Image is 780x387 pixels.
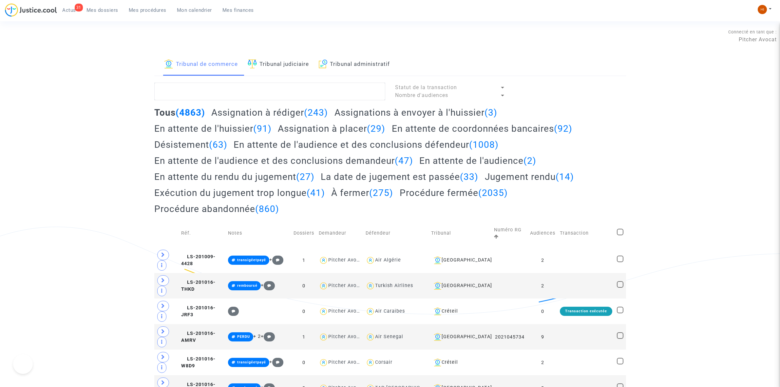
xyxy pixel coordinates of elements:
[366,332,375,342] img: icon-user.svg
[278,123,385,134] h2: Assignation à placer
[253,123,272,134] span: (91)
[255,203,279,214] span: (860)
[316,219,363,247] td: Demandeur
[179,219,226,247] td: Réf.
[528,273,558,299] td: 2
[319,256,328,265] img: icon-user.svg
[460,171,478,182] span: (33)
[154,139,227,150] h2: Désistement
[81,5,124,15] a: Mes dossiers
[328,257,364,263] div: Pitcher Avocat
[164,59,173,68] img: icon-banque.svg
[331,187,393,199] h2: À fermer
[485,107,497,118] span: (3)
[469,139,499,150] span: (1008)
[261,282,275,288] span: +
[395,92,448,98] span: Nombre d'audiences
[328,283,364,288] div: Pitcher Avocat
[124,5,172,15] a: Mes procédures
[369,187,393,198] span: (275)
[556,171,574,182] span: (14)
[400,187,508,199] h2: Procédure fermée
[366,281,375,291] img: icon-user.svg
[321,171,478,183] h2: La date de jugement est passée
[319,358,328,367] img: icon-user.svg
[395,84,457,90] span: Statut de la transaction
[209,139,227,150] span: (63)
[237,360,266,364] span: transigéetpayé
[395,155,413,166] span: (47)
[434,358,442,366] img: icon-banque.svg
[291,219,316,247] td: Dossiers
[181,331,216,343] span: LS-201016-AMRV
[328,308,364,314] div: Pitcher Avocat
[431,358,489,366] div: Créteil
[62,7,76,13] span: Actus
[429,219,492,247] td: Tribunal
[431,307,489,315] div: Créteil
[392,123,572,134] h2: En attente de coordonnées bancaires
[176,107,205,118] span: (4863)
[307,187,325,198] span: (41)
[728,29,777,34] span: Connecté en tant que :
[319,59,328,68] img: icon-archive.svg
[319,281,328,291] img: icon-user.svg
[319,307,328,316] img: icon-user.svg
[164,53,238,76] a: Tribunal de commerce
[13,354,33,374] iframe: Help Scout Beacon - Open
[5,3,57,17] img: jc-logo.svg
[172,5,217,15] a: Mon calendrier
[431,333,489,341] div: [GEOGRAPHIC_DATA]
[560,307,612,316] div: Transaction exécutée
[528,350,558,375] td: 2
[261,334,275,339] span: +
[234,139,499,150] h2: En attente de l'audience et des conclusions défendeur
[291,324,316,350] td: 1
[129,7,166,13] span: Mes procédures
[248,53,309,76] a: Tribunal judiciaire
[211,107,328,118] h2: Assignation à rédiger
[248,59,257,68] img: icon-faciliter-sm.svg
[181,254,216,267] span: LS-201009-4428
[154,187,325,199] h2: Exécution du jugement trop longue
[528,324,558,350] td: 9
[523,155,536,166] span: (2)
[431,282,489,290] div: [GEOGRAPHIC_DATA]
[304,107,328,118] span: (243)
[177,7,212,13] span: Mon calendrier
[328,334,364,339] div: Pitcher Avocat
[375,334,403,339] div: Air Senegal
[253,334,261,339] span: + 2
[291,247,316,273] td: 1
[291,350,316,375] td: 0
[434,333,442,341] img: icon-banque.svg
[478,187,508,198] span: (2035)
[154,155,413,166] h2: En attente de l'audience et des conclusions demandeur
[528,219,558,247] td: Audiences
[181,280,216,292] span: LS-201016-THKD
[154,203,279,215] h2: Procédure abandonnée
[154,171,314,183] h2: En attente du rendu du jugement
[375,257,401,263] div: Air Algérie
[57,5,81,15] a: 31Actus
[758,5,767,14] img: fc99b196863ffcca57bb8fe2645aafd9
[217,5,259,15] a: Mes finances
[154,123,272,134] h2: En attente de l'huissier
[434,307,442,315] img: icon-banque.svg
[375,359,392,365] div: Corsair
[237,335,250,339] span: PERDU
[367,123,385,134] span: (29)
[419,155,536,166] h2: En attente de l'audience
[492,219,528,247] td: Numéro RG
[554,123,572,134] span: (92)
[363,219,429,247] td: Défendeur
[366,358,375,367] img: icon-user.svg
[181,305,216,318] span: LS-201016-JRF3
[86,7,118,13] span: Mes dossiers
[485,171,574,183] h2: Jugement rendu
[291,273,316,299] td: 0
[328,359,364,365] div: Pitcher Avocat
[375,308,405,314] div: Air Caraibes
[237,283,257,288] span: remboursé
[334,107,497,118] h2: Assignations à envoyer à l'huissier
